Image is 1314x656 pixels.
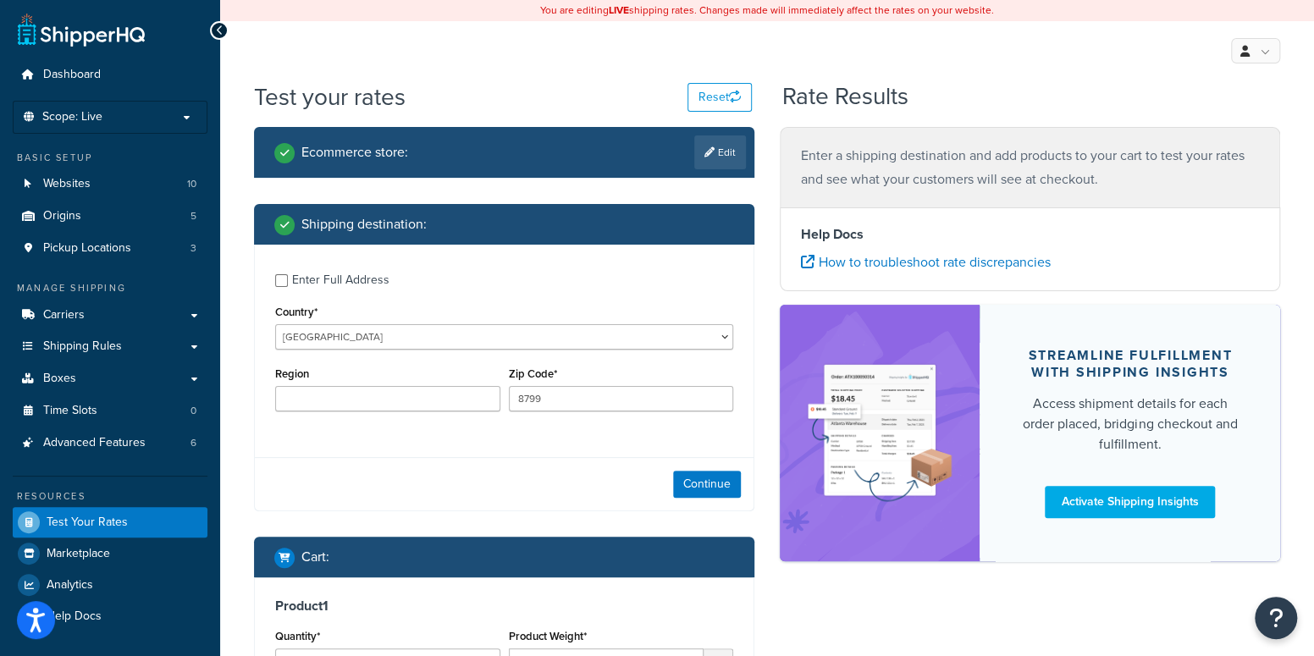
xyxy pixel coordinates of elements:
span: Carriers [43,308,85,322]
span: 5 [190,209,196,223]
a: Analytics [13,570,207,600]
div: Basic Setup [13,151,207,165]
h1: Test your rates [254,80,406,113]
span: Boxes [43,372,76,386]
span: 6 [190,436,196,450]
span: Analytics [47,578,93,593]
span: 3 [190,241,196,256]
span: 0 [190,404,196,418]
a: Test Your Rates [13,507,207,537]
li: Pickup Locations [13,233,207,264]
h2: Cart : [301,549,329,565]
b: LIVE [609,3,629,18]
span: Shipping Rules [43,339,122,354]
button: Reset [687,83,752,112]
span: 10 [187,177,196,191]
li: Advanced Features [13,427,207,459]
label: Country* [275,306,317,318]
button: Continue [673,471,741,498]
a: Websites10 [13,168,207,200]
a: Origins5 [13,201,207,232]
span: Pickup Locations [43,241,131,256]
div: Resources [13,489,207,504]
span: Marketplace [47,547,110,561]
div: Access shipment details for each order placed, bridging checkout and fulfillment. [1020,394,1239,455]
span: Help Docs [47,609,102,624]
h2: Shipping destination : [301,217,427,232]
span: Dashboard [43,68,101,82]
h4: Help Docs [801,224,1259,245]
a: Pickup Locations3 [13,233,207,264]
a: How to troubleshoot rate discrepancies [801,252,1051,272]
span: Test Your Rates [47,515,128,530]
a: Boxes [13,363,207,394]
button: Open Resource Center [1255,597,1297,639]
a: Time Slots0 [13,395,207,427]
label: Quantity* [275,630,320,642]
a: Advanced Features6 [13,427,207,459]
a: Dashboard [13,59,207,91]
a: Marketplace [13,538,207,569]
h3: Product 1 [275,598,733,615]
label: Zip Code* [509,367,557,380]
span: Time Slots [43,404,97,418]
input: Enter Full Address [275,274,288,287]
span: Websites [43,177,91,191]
label: Product Weight* [509,630,587,642]
label: Region [275,367,309,380]
a: Help Docs [13,601,207,631]
img: feature-image-si-e24932ea9b9fcd0ff835db86be1ff8d589347e8876e1638d903ea230a36726be.png [805,330,954,535]
span: Scope: Live [42,110,102,124]
div: Enter Full Address [292,268,389,292]
li: Time Slots [13,395,207,427]
a: Shipping Rules [13,331,207,362]
span: Origins [43,209,81,223]
h2: Ecommerce store : [301,145,408,160]
div: Manage Shipping [13,281,207,295]
a: Edit [694,135,746,169]
li: Origins [13,201,207,232]
a: Activate Shipping Insights [1045,486,1215,518]
div: Streamline Fulfillment with Shipping Insights [1020,347,1239,381]
a: Carriers [13,300,207,331]
p: Enter a shipping destination and add products to your cart to test your rates and see what your c... [801,144,1259,191]
h2: Rate Results [782,84,908,110]
li: Websites [13,168,207,200]
span: Advanced Features [43,436,146,450]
